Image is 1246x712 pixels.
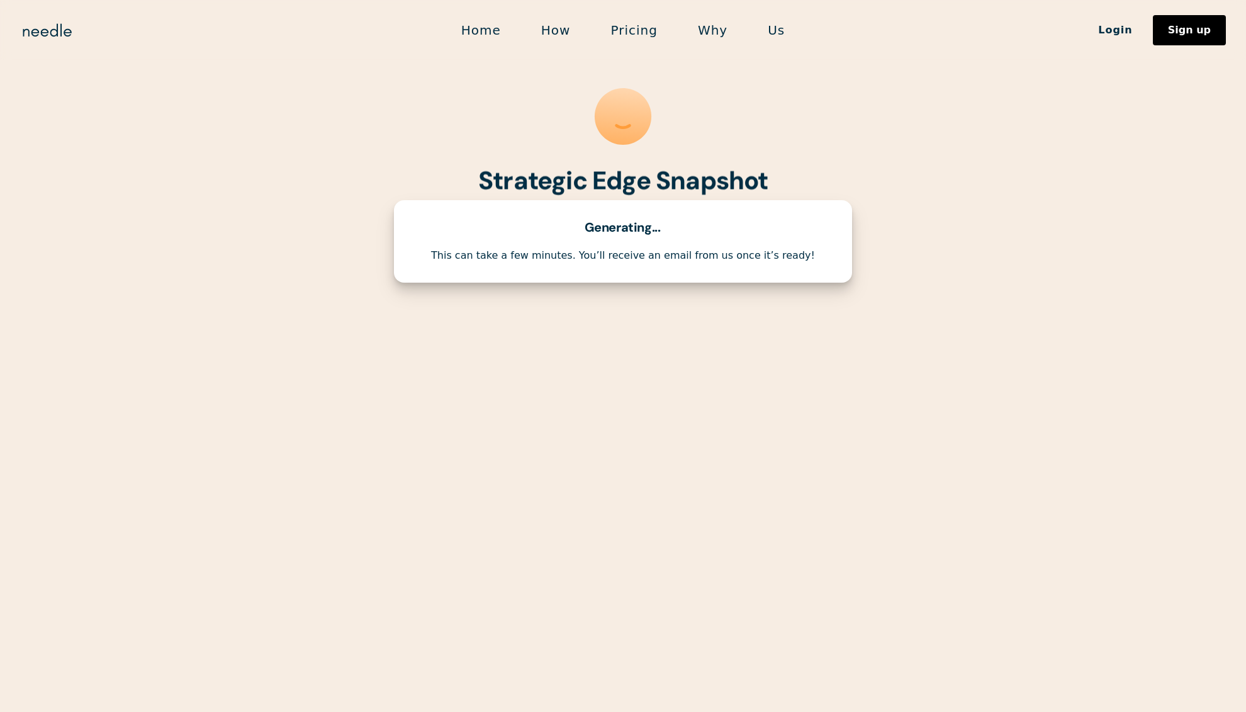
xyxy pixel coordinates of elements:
a: Pricing [590,17,677,43]
a: Sign up [1153,15,1226,45]
div: Generating... [585,220,662,234]
a: Why [678,17,748,43]
a: Us [748,17,805,43]
a: How [521,17,591,43]
div: Sign up [1168,25,1211,35]
a: Login [1078,20,1153,41]
div: This can take a few minutes. You’ll receive an email from us once it’s ready! [409,249,837,263]
strong: Strategic Edge Snapshot [478,164,768,197]
a: Home [441,17,521,43]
